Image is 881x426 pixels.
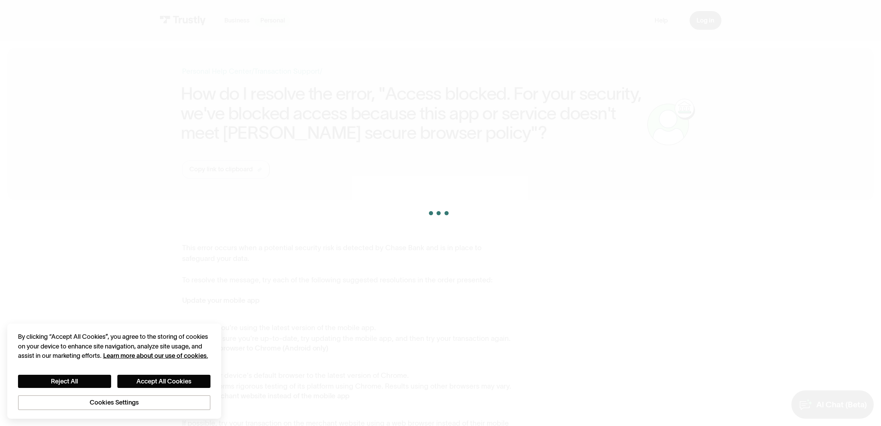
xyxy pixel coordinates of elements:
[18,375,111,388] button: Reject All
[18,395,210,410] button: Cookies Settings
[103,352,208,359] a: More information about your privacy, opens in a new tab
[18,332,210,360] div: By clicking “Accept All Cookies”, you agree to the storing of cookies on your device to enhance s...
[7,324,221,419] div: Cookie banner
[117,375,210,388] button: Accept All Cookies
[18,332,210,410] div: Privacy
